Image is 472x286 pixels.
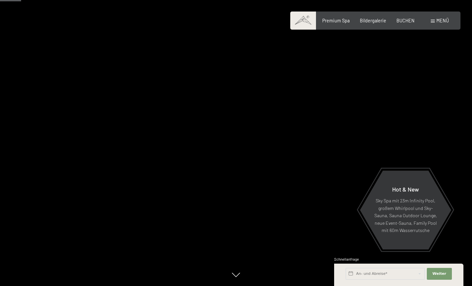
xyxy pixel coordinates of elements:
p: Sky Spa mit 23m Infinity Pool, großem Whirlpool und Sky-Sauna, Sauna Outdoor Lounge, neue Event-S... [374,197,437,234]
a: Hot & New Sky Spa mit 23m Infinity Pool, großem Whirlpool und Sky-Sauna, Sauna Outdoor Lounge, ne... [360,170,452,250]
span: Menü [436,18,449,23]
a: Premium Spa [322,18,350,23]
a: Bildergalerie [360,18,386,23]
button: Weiter [427,268,452,280]
span: Schnellanfrage [334,257,359,261]
a: BUCHEN [396,18,415,23]
span: Hot & New [392,186,419,193]
span: Weiter [432,271,446,276]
